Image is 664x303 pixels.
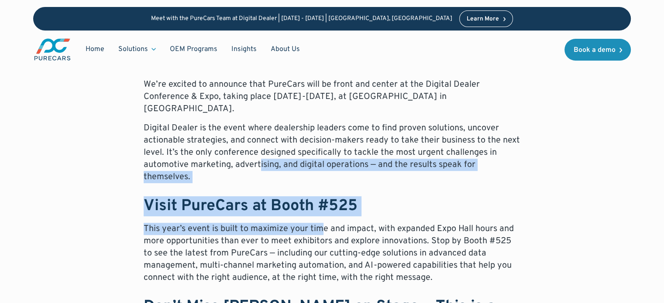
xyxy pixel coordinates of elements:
p: This year’s event is built to maximize your time and impact, with expanded Expo Hall hours and mo... [144,223,521,284]
a: Book a demo [564,39,631,61]
a: About Us [264,41,307,58]
a: OEM Programs [163,41,224,58]
div: Book a demo [573,47,615,54]
p: Meet with the PureCars Team at Digital Dealer | [DATE] - [DATE] | [GEOGRAPHIC_DATA], [GEOGRAPHIC_... [151,15,452,23]
a: Insights [224,41,264,58]
p: We’re excited to announce that PureCars will be front and center at the Digital Dealer Conference... [144,78,521,115]
div: Solutions [118,44,148,54]
a: Learn More [459,10,513,27]
img: purecars logo [33,37,72,61]
strong: Visit PureCars at Booth #525 [144,196,358,216]
div: Learn More [467,16,499,22]
a: Home [79,41,111,58]
p: Digital Dealer is the event where dealership leaders come to find proven solutions, uncover actio... [144,122,521,183]
a: main [33,37,72,61]
div: Solutions [111,41,163,58]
